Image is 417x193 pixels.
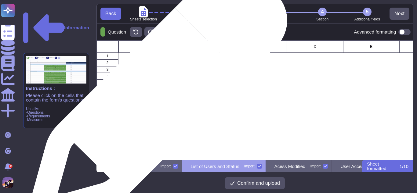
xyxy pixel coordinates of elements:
div: 2 [96,59,118,66]
div: 8 [96,100,118,106]
div: 7 [96,93,118,100]
span: Back [105,11,116,16]
p: Information [64,25,89,30]
div: 14 [96,140,118,147]
div: 11 [96,120,118,127]
div: Import [160,164,171,168]
div: Import [244,164,255,168]
div: 13 [96,133,118,140]
div: 16 [96,153,118,160]
li: Section [300,8,345,21]
div: 5 [96,80,118,86]
span: Confirm and upload [237,181,280,186]
div: 5 [363,8,372,16]
div: 10 [96,113,118,120]
button: Back [100,8,121,20]
div: Advanced formatting [354,29,411,35]
div: Import [310,164,321,168]
button: user [1,176,18,189]
div: 12 [96,127,118,133]
li: Sheets selection [121,8,166,21]
button: Confirm and upload [225,177,285,189]
span: Next [394,11,404,16]
p: Instructions : [26,86,86,91]
p: List of Users and Status [190,164,239,169]
div: 9+ [9,164,13,168]
div: 4 [318,8,327,16]
div: 1 [184,8,192,16]
div: 2 [229,8,237,16]
li: Answer [255,8,300,21]
span: C [258,45,260,48]
div: 6 [96,86,118,93]
div: grid [96,41,413,160]
li: Yes / No [211,8,256,21]
p: User Access Review [340,164,382,169]
p: Sheet formatted [367,162,398,171]
button: Next [390,8,409,20]
div: 9 [96,106,118,113]
span: B [201,45,204,48]
p: Please click on the cells that contain the form’s questions [26,93,86,102]
p: Usually: -Questions -Requirements -Measures [26,107,86,122]
p: ITGC Requirements [115,164,155,169]
li: Question [166,8,211,21]
p: 1 / 10 [400,164,408,169]
p: Acess Modified [274,164,306,169]
span: A [145,45,148,48]
div: 3 [274,8,282,16]
div: 4 [96,73,118,80]
div: 15 [96,147,118,153]
img: instruction [26,56,86,84]
p: Question [105,30,126,34]
span: E [370,45,372,48]
div: 1 [96,53,118,59]
div: 3 [96,66,118,73]
img: user [2,177,13,188]
span: D [314,45,317,48]
li: Additional fields [345,8,390,21]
